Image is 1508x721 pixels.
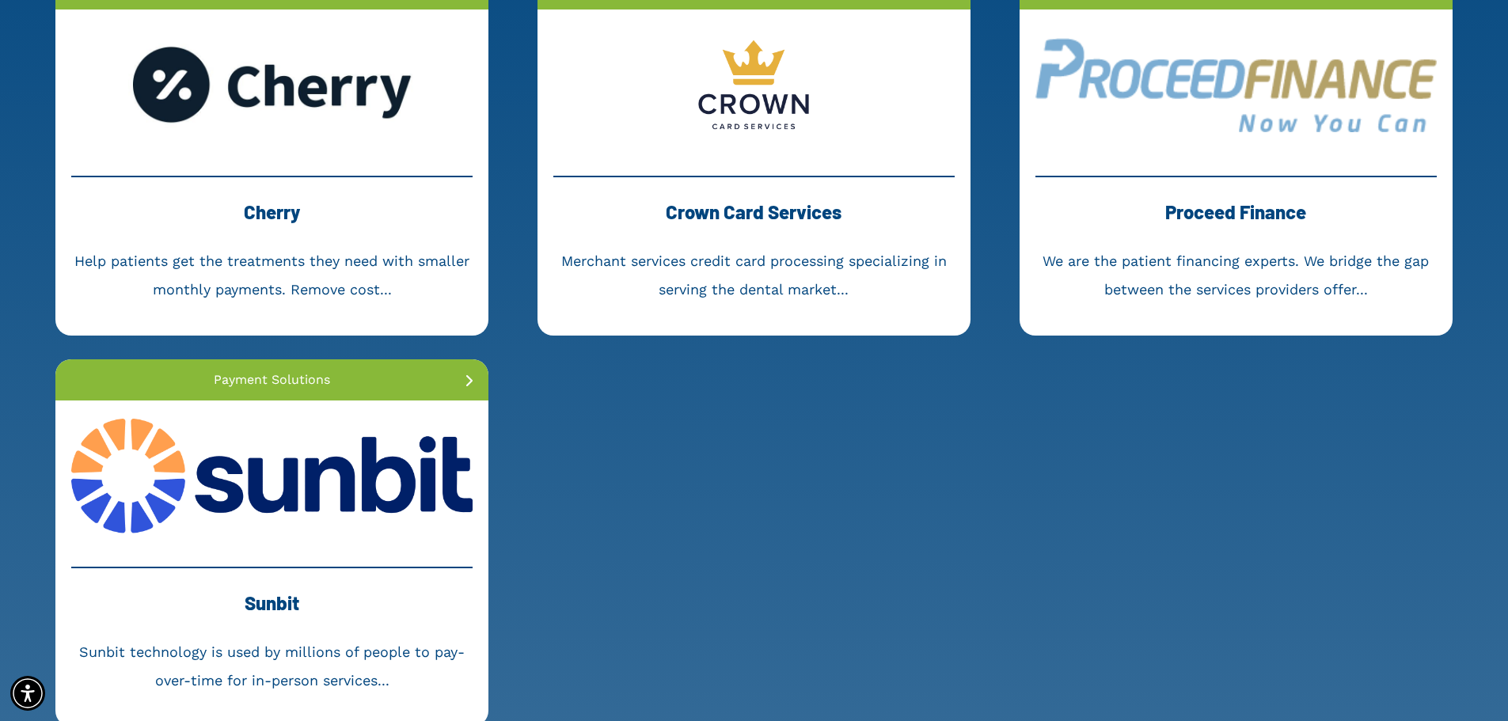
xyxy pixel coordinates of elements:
div: We are the patient financing experts. We bridge the gap between the services providers offer... [1035,247,1437,304]
div: Proceed Finance [1035,193,1437,247]
div: Accessibility Menu [10,676,45,711]
div: Sunbit [71,584,473,638]
div: Merchant services credit card processing specializing in serving the dental market... [553,247,955,304]
div: Crown Card Services [553,193,955,247]
div: Sunbit technology is used by millions of people to pay-over-time for in-person services... [71,638,473,695]
div: Cherry [71,193,473,247]
div: Help patients get the treatments they need with smaller monthly payments. Remove cost... [71,247,473,304]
